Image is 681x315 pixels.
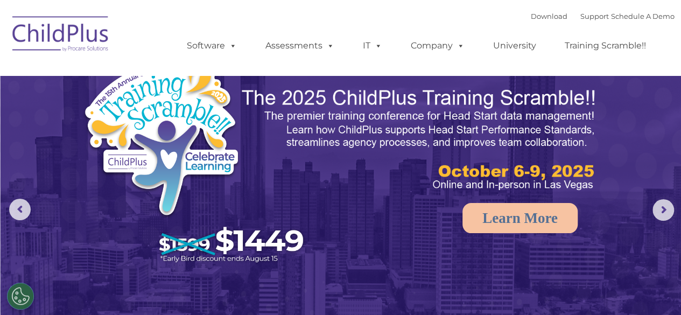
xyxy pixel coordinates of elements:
button: Cookies Settings [7,283,34,310]
span: Phone number [150,115,195,123]
span: Last name [150,71,182,79]
a: University [482,35,547,57]
a: Training Scramble!! [554,35,657,57]
a: Schedule A Demo [611,12,675,20]
font: | [531,12,675,20]
a: Software [176,35,248,57]
a: Learn More [462,203,578,233]
a: Assessments [255,35,345,57]
a: IT [352,35,393,57]
a: Download [531,12,567,20]
a: Company [400,35,475,57]
img: ChildPlus by Procare Solutions [7,9,115,62]
a: Support [580,12,609,20]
